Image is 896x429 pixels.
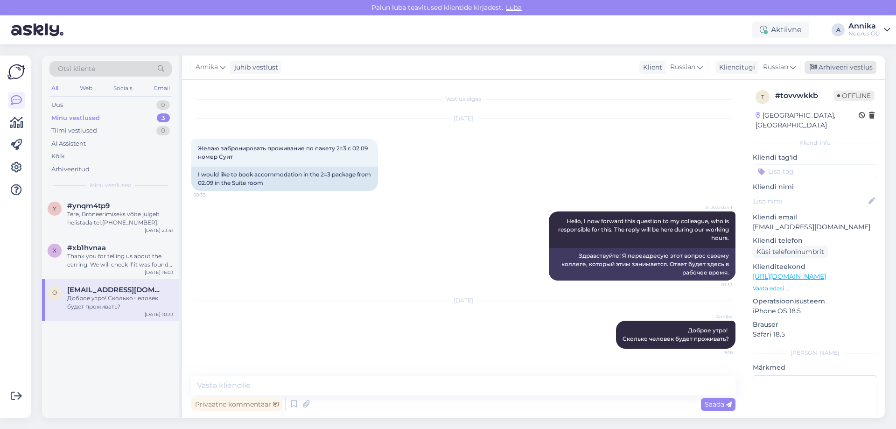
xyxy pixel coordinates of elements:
[756,111,859,130] div: [GEOGRAPHIC_DATA], [GEOGRAPHIC_DATA]
[753,153,877,162] p: Kliendi tag'id
[752,21,809,38] div: Aktiivne
[753,164,877,178] input: Lisa tag
[848,22,880,30] div: Annika
[753,306,877,316] p: iPhone OS 18.5
[156,100,170,110] div: 0
[670,62,695,72] span: Russian
[705,400,732,408] span: Saada
[51,113,100,123] div: Minu vestlused
[753,349,877,357] div: [PERSON_NAME]
[753,272,826,281] a: [URL][DOMAIN_NAME]
[775,90,833,101] div: # tovvwkkb
[58,64,95,74] span: Otsi kliente
[753,196,867,206] input: Lisa nimi
[558,218,730,241] span: Hello, I now forward this question to my colleague, who is responsible for this. The reply will b...
[753,236,877,246] p: Kliendi telefon
[191,114,735,123] div: [DATE]
[753,262,877,272] p: Klienditeekond
[715,63,755,72] div: Klienditugi
[145,311,174,318] div: [DATE] 10:33
[78,82,94,94] div: Web
[753,139,877,147] div: Kliendi info
[67,202,110,210] span: #ynqm4tp9
[90,181,132,190] span: Minu vestlused
[191,167,378,191] div: I would like to book accommodation in the 2=3 package from 02.09 in the Suite room
[848,30,880,37] div: Noorus OÜ
[763,62,788,72] span: Russian
[51,152,65,161] div: Kõik
[67,210,174,227] div: Tere, Broneerimiseks võite julgelt helistada tel.[PHONE_NUMBER].
[145,227,174,234] div: [DATE] 23:41
[639,63,662,72] div: Klient
[753,212,877,222] p: Kliendi email
[53,247,56,254] span: x
[698,204,733,211] span: AI Assistent
[67,244,106,252] span: #xb1hvnaa
[549,248,735,281] div: Здравствуйте! Я переадресую этот вопрос своему коллеге, который этим занимается. Ответ будет здес...
[832,23,845,36] div: A
[753,296,877,306] p: Operatsioonisüsteem
[7,63,25,81] img: Askly Logo
[753,363,877,373] p: Märkmed
[805,61,876,74] div: Arhiveeri vestlus
[761,93,764,100] span: t
[698,281,733,288] span: 10:33
[51,100,63,110] div: Uus
[191,296,735,305] div: [DATE]
[753,320,877,330] p: Brauser
[833,91,875,101] span: Offline
[67,286,164,294] span: oksana9202@gmail.com
[191,398,282,411] div: Privaatne kommentaar
[49,82,60,94] div: All
[753,182,877,192] p: Kliendi nimi
[152,82,172,94] div: Email
[698,313,733,320] span: Annika
[145,269,174,276] div: [DATE] 16:03
[231,63,278,72] div: juhib vestlust
[191,95,735,103] div: Vestlus algas
[112,82,134,94] div: Socials
[67,252,174,269] div: Thank you for telling us about the earring. We will check if it was found in room 302.
[51,126,97,135] div: Tiimi vestlused
[753,246,828,258] div: Küsi telefoninumbrit
[194,191,229,198] span: 10:33
[67,294,174,311] div: Доброе утро! Сколько человек будет проживать?
[753,330,877,339] p: Safari 18.5
[753,222,877,232] p: [EMAIL_ADDRESS][DOMAIN_NAME]
[196,62,218,72] span: Annika
[753,284,877,293] p: Vaata edasi ...
[157,113,170,123] div: 3
[53,205,56,212] span: y
[52,289,57,296] span: o
[198,145,369,160] span: Желаю забронировать проживание по пакету 2=3 с 02.09 номер Суит
[51,139,86,148] div: AI Assistent
[848,22,890,37] a: AnnikaNoorus OÜ
[698,349,733,356] span: 9:16
[51,165,90,174] div: Arhiveeritud
[156,126,170,135] div: 0
[503,3,525,12] span: Luba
